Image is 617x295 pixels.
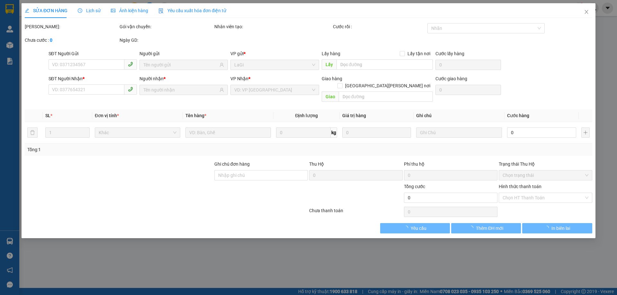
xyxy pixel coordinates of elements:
[342,127,411,138] input: 0
[235,60,315,70] span: LaGi
[435,51,464,56] label: Cước lấy hàng
[451,223,521,233] button: Thêm ĐH mới
[27,146,238,153] div: Tổng: 1
[128,87,133,92] span: phone
[405,50,433,57] span: Lấy tận nơi
[25,8,67,13] span: SỬA ĐƠN HÀNG
[295,113,318,118] span: Định lượng
[380,223,450,233] button: Yêu cầu
[322,51,340,56] span: Lấy hàng
[139,75,228,82] div: Người nhận
[99,128,176,137] span: Khác
[343,82,433,89] span: [GEOGRAPHIC_DATA][PERSON_NAME] nơi
[499,184,541,189] label: Hình thức thanh toán
[476,225,503,232] span: Thêm ĐH mới
[404,226,411,230] span: loading
[339,91,433,102] input: Dọc đường
[78,8,82,13] span: clock-circle
[49,50,137,57] div: SĐT Người Gửi
[128,62,133,67] span: phone
[469,226,476,230] span: loading
[507,113,529,118] span: Cước hàng
[322,76,342,81] span: Giao hàng
[322,59,336,70] span: Lấy
[584,9,589,14] span: close
[27,127,38,138] button: delete
[416,127,502,138] input: Ghi Chú
[49,75,137,82] div: SĐT Người Nhận
[220,88,224,92] span: user
[577,3,595,21] button: Close
[551,225,570,232] span: In biên lai
[25,8,29,13] span: edit
[45,113,50,118] span: SL
[331,127,337,138] span: kg
[435,76,467,81] label: Cước giao hàng
[214,23,332,30] div: Nhân viên tạo:
[322,91,339,102] span: Giao
[120,37,213,44] div: Ngày GD:
[503,170,588,180] span: Chọn trạng thái
[414,109,505,122] th: Ghi chú
[143,61,218,68] input: Tên người gửi
[231,76,249,81] span: VP Nhận
[404,161,497,170] div: Phí thu hộ
[333,23,426,30] div: Cước rồi :
[404,184,425,189] span: Tổng cước
[435,60,501,70] input: Cước lấy hàng
[544,226,551,230] span: loading
[139,50,228,57] div: Người gửi
[342,113,366,118] span: Giá trị hàng
[50,38,52,43] b: 0
[120,23,213,30] div: Gói vận chuyển:
[581,127,590,138] button: plus
[523,223,592,233] button: In biên lai
[214,170,308,180] input: Ghi chú đơn hàng
[25,37,118,44] div: Chưa cước :
[143,86,218,93] input: Tên người nhận
[435,85,501,95] input: Cước giao hàng
[78,8,101,13] span: Lịch sử
[336,59,433,70] input: Dọc đường
[220,63,224,67] span: user
[95,113,119,118] span: Đơn vị tính
[185,113,206,118] span: Tên hàng
[158,8,164,13] img: icon
[231,50,319,57] div: VP gửi
[158,8,226,13] span: Yêu cầu xuất hóa đơn điện tử
[411,225,426,232] span: Yêu cầu
[111,8,148,13] span: Ảnh kiện hàng
[214,161,250,167] label: Ghi chú đơn hàng
[499,161,592,168] div: Trạng thái Thu Hộ
[111,8,115,13] span: picture
[308,207,403,218] div: Chưa thanh toán
[309,161,324,167] span: Thu Hộ
[185,127,271,138] input: VD: Bàn, Ghế
[25,23,118,30] div: [PERSON_NAME]:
